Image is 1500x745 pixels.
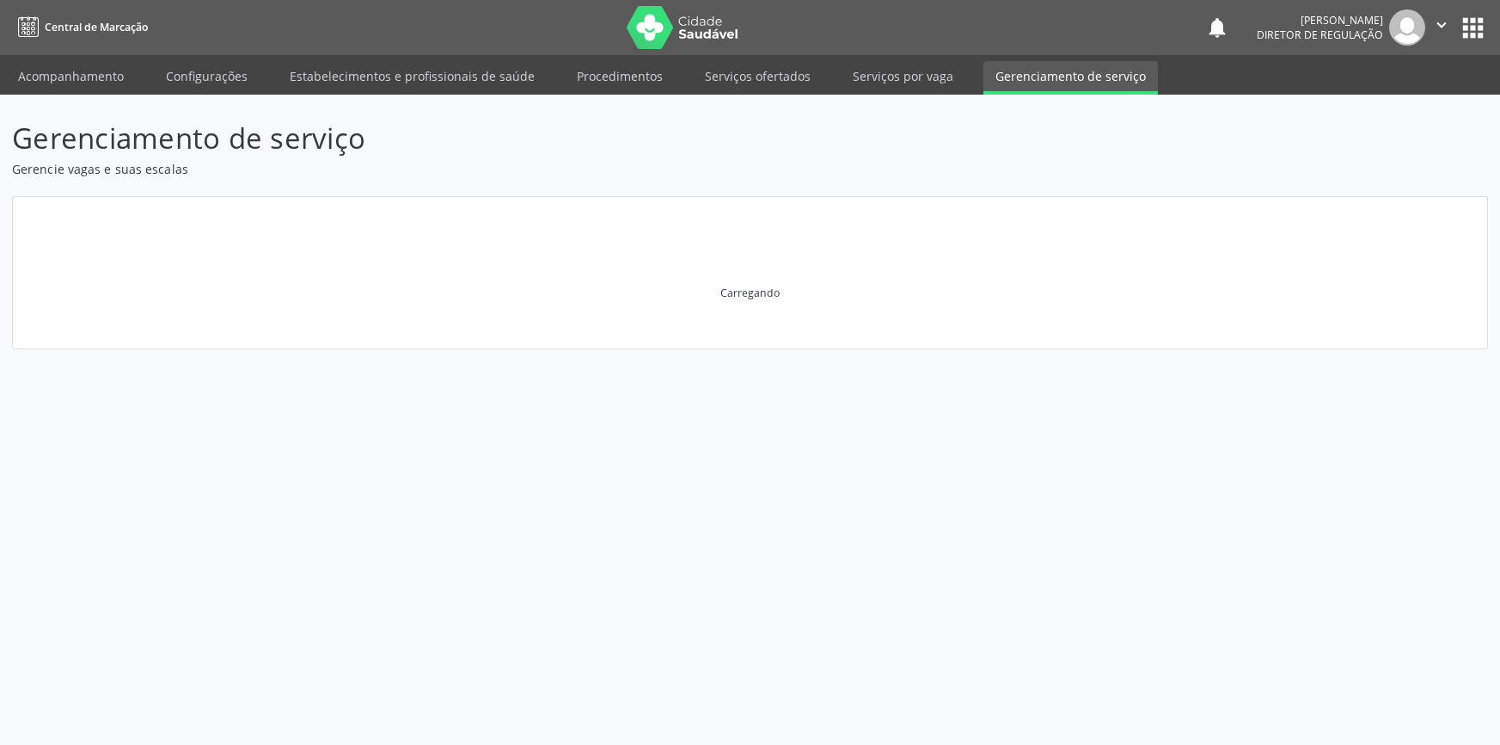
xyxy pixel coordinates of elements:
[6,61,136,91] a: Acompanhamento
[565,61,675,91] a: Procedimentos
[1257,13,1383,28] div: [PERSON_NAME]
[1432,15,1451,34] i: 
[1205,15,1229,40] button: notifications
[720,286,780,300] div: Carregando
[45,20,148,34] span: Central de Marcação
[12,117,1045,160] p: Gerenciamento de serviço
[1257,28,1383,42] span: Diretor de regulação
[1458,13,1488,43] button: apps
[693,61,823,91] a: Serviços ofertados
[983,61,1158,95] a: Gerenciamento de serviço
[1425,9,1458,46] button: 
[841,61,965,91] a: Serviços por vaga
[1389,9,1425,46] img: img
[154,61,260,91] a: Configurações
[278,61,547,91] a: Estabelecimentos e profissionais de saúde
[12,13,148,41] a: Central de Marcação
[12,160,1045,178] p: Gerencie vagas e suas escalas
